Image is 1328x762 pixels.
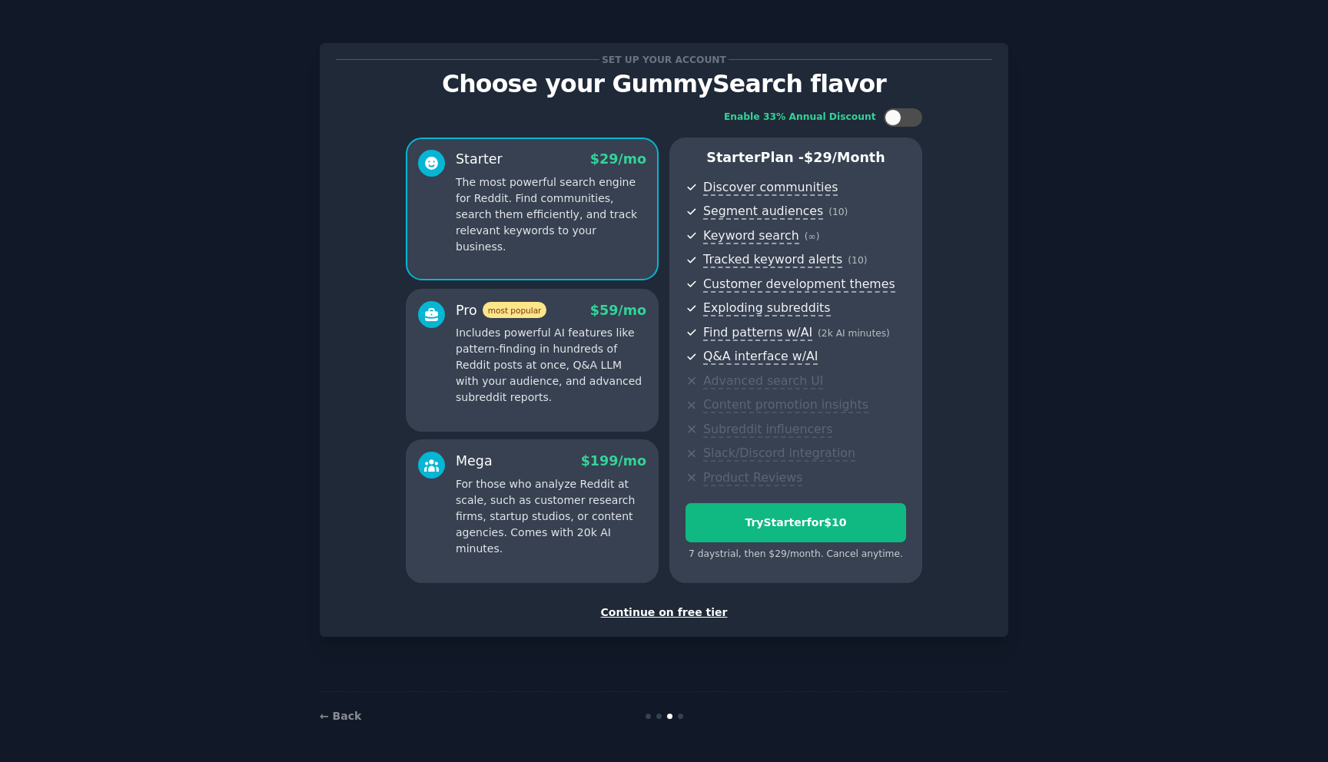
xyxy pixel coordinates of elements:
span: Segment audiences [703,204,823,220]
span: Keyword search [703,228,799,244]
span: Advanced search UI [703,373,823,389]
div: Continue on free tier [336,605,992,621]
span: $ 29 /month [804,150,885,165]
p: Starter Plan - [686,148,906,167]
span: Q&A interface w/AI [703,349,818,365]
a: ← Back [320,710,361,722]
span: Discover communities [703,180,838,196]
button: TryStarterfor$10 [686,503,906,542]
span: Subreddit influencers [703,422,832,438]
span: ( ∞ ) [805,231,820,242]
span: Content promotion insights [703,397,868,413]
div: Enable 33% Annual Discount [724,111,876,124]
span: Product Reviews [703,470,802,486]
div: Try Starter for $10 [686,515,905,531]
div: Mega [456,452,493,471]
span: ( 10 ) [828,207,848,217]
div: Starter [456,150,503,169]
div: Pro [456,301,546,320]
span: Find patterns w/AI [703,325,812,341]
span: most popular [483,302,547,318]
div: 7 days trial, then $ 29 /month . Cancel anytime. [686,548,906,562]
span: Tracked keyword alerts [703,252,842,268]
p: For those who analyze Reddit at scale, such as customer research firms, startup studios, or conte... [456,476,646,557]
span: Customer development themes [703,277,895,293]
span: ( 2k AI minutes ) [818,328,890,339]
span: Exploding subreddits [703,300,830,316]
span: $ 199 /mo [581,453,646,469]
p: Includes powerful AI features like pattern-finding in hundreds of Reddit posts at once, Q&A LLM w... [456,325,646,406]
span: Set up your account [599,51,729,68]
span: $ 59 /mo [590,303,646,318]
span: Slack/Discord integration [703,446,855,462]
p: The most powerful search engine for Reddit. Find communities, search them efficiently, and track ... [456,174,646,255]
span: ( 10 ) [848,255,867,266]
p: Choose your GummySearch flavor [336,71,992,98]
span: $ 29 /mo [590,151,646,167]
